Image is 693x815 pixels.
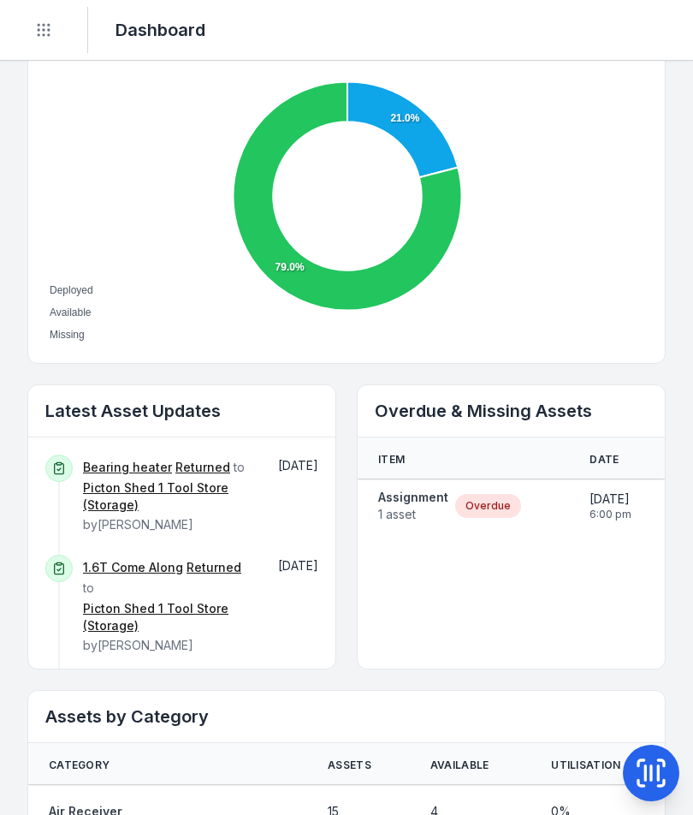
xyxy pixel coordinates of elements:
[83,459,172,476] a: Bearing heater
[27,14,60,46] button: Toggle navigation
[115,18,205,42] h2: Dashboard
[589,491,631,521] time: 18/9/2025, 6:00:00 pm
[278,558,318,573] span: [DATE]
[187,559,241,576] a: Returned
[83,600,253,634] a: Picton Shed 1 Tool Store (Storage)
[589,453,619,467] span: Date
[278,558,318,573] time: 19/9/2025, 6:19:21 am
[589,508,631,521] span: 6:00 pm
[430,758,489,772] span: Available
[50,284,93,296] span: Deployed
[378,453,405,467] span: Item
[378,506,448,523] span: 1 asset
[328,758,371,772] span: Assets
[50,329,85,341] span: Missing
[175,459,230,476] a: Returned
[83,460,253,532] span: to by [PERSON_NAME]
[378,489,448,523] a: Assignment1 asset
[50,306,91,318] span: Available
[378,489,448,506] strong: Assignment
[455,494,521,518] div: Overdue
[375,399,648,423] h2: Overdue & Missing Assets
[45,705,648,729] h2: Assets by Category
[551,758,620,772] span: Utilisation
[45,399,318,423] h2: Latest Asset Updates
[589,491,631,508] span: [DATE]
[278,458,318,473] span: [DATE]
[83,559,183,576] a: 1.6T Come Along
[49,758,110,772] span: Category
[83,560,253,652] span: to by [PERSON_NAME]
[278,458,318,473] time: 19/9/2025, 6:20:20 am
[83,479,253,514] a: Picton Shed 1 Tool Store (Storage)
